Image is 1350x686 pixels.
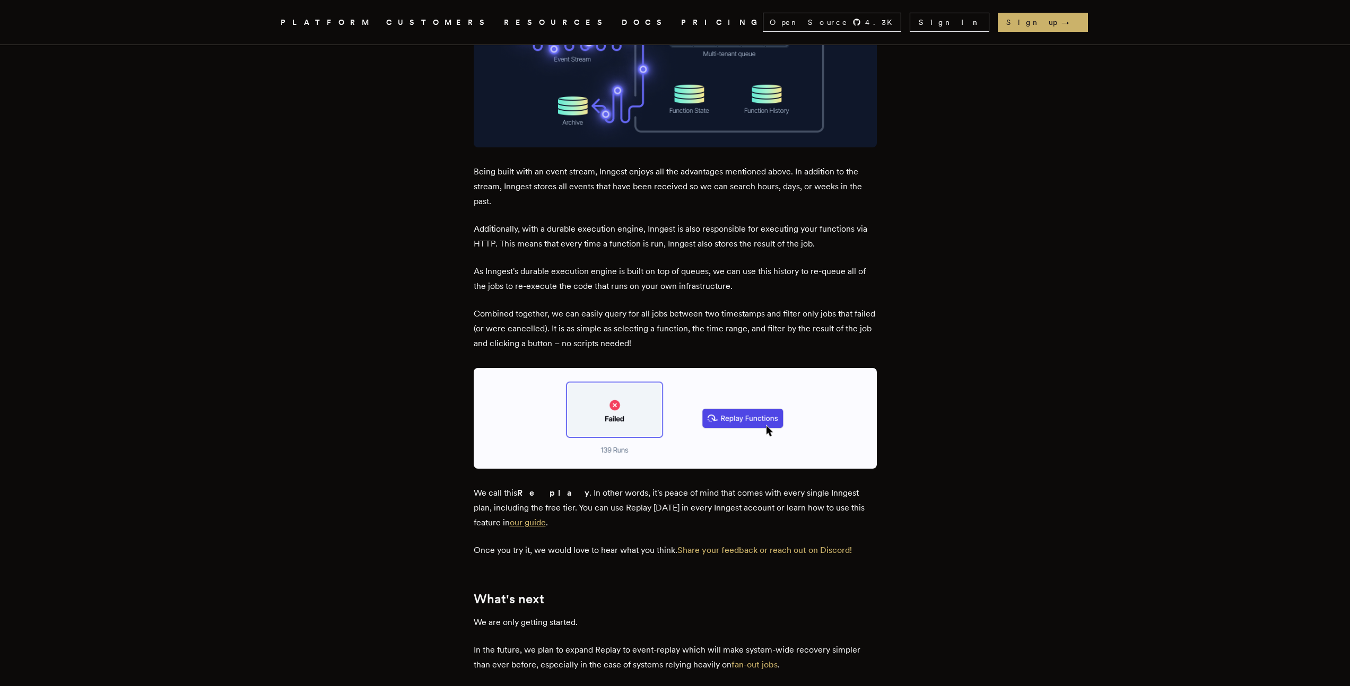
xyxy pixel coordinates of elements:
[677,545,768,555] a: Share your feedback or
[474,615,877,630] p: We are only getting started.
[770,17,848,28] span: Open Source
[474,222,877,251] p: Additionally, with a durable execution engine, Inngest is also responsible for executing your fun...
[998,13,1088,32] a: Sign up
[731,659,778,670] a: fan-out jobs
[474,592,877,606] h2: What's next
[681,16,763,29] a: PRICING
[474,543,877,558] p: Once you try it, we would love to hear what you think.
[474,264,877,294] p: As Inngest's durable execution engine is built on top of queues, we can use this history to re-qu...
[504,16,609,29] button: RESOURCES
[386,16,491,29] a: CUSTOMERS
[474,368,877,469] img: A graphic of a selected group of failed functions and a button with the text Replay Functions wri...
[910,13,989,32] a: Sign In
[474,486,877,530] p: We call this . In other words, it's peace of mind that comes with every single Inngest plan, incl...
[1061,17,1079,28] span: →
[517,488,589,498] strong: Replay
[622,16,668,29] a: DOCS
[770,545,852,555] a: reach out on Discord!
[474,164,877,209] p: Being built with an event stream, Inngest enjoys all the advantages mentioned above. In addition ...
[474,643,877,672] p: In the future, we plan to expand Replay to event-replay which will make system-wide recovery simp...
[510,517,546,527] a: our guide
[281,16,373,29] button: PLATFORM
[474,306,877,351] p: Combined together, we can easily query for all jobs between two timestamps and filter only jobs t...
[865,17,899,28] span: 4.3 K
